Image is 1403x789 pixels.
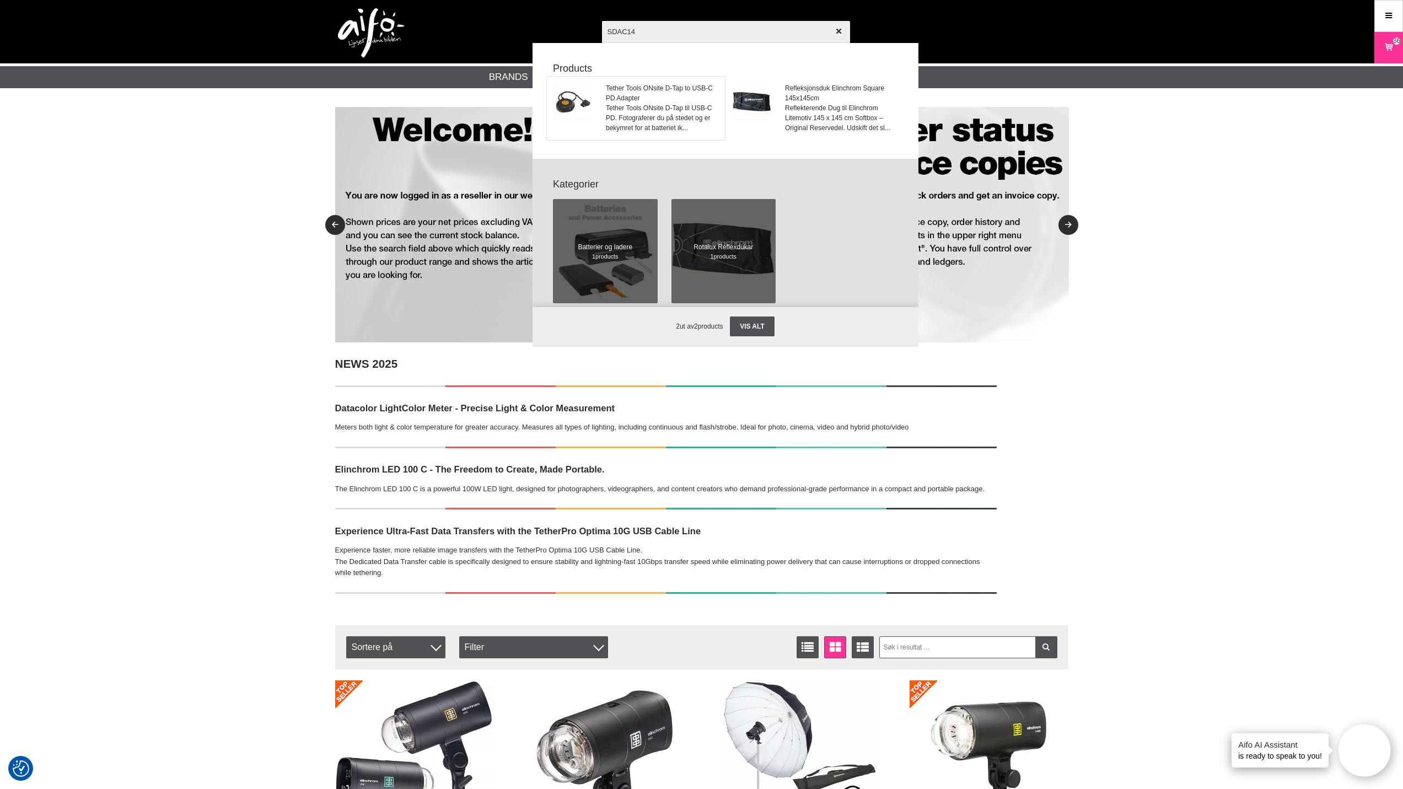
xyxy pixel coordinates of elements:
span: Refleksjonsduk Elinchrom Square 145x145cm [785,83,897,103]
span: Reflekterende Dug til Elinchrom Litemotiv 145 x 145 cm Softbox – Original Reservedel. Udskift det... [785,103,897,133]
span: ut av [680,323,694,330]
strong: Kategorier [546,177,905,192]
a: Brands [489,70,528,84]
span: Batterier og ladere [578,242,632,252]
span: Tether Tools ONsite D-Tap til USB-C PD. Fotograferer du på stedet og er bekymret for at batteriet... [606,103,718,133]
img: Revisit consent button [13,760,29,777]
span: products [698,323,723,330]
button: Samtykkepreferanser [13,759,29,779]
span: products [714,253,737,260]
span: Rotalux Reflexdukar [694,242,753,252]
a: Tether Tools ONsite D-Tap to USB-C PD AdapterTether Tools ONsite D-Tap til USB-C PD. Fotograferer... [547,77,725,140]
input: Søk etter produkter ... [602,12,850,51]
a: Refleksjonsduk Elinchrom Square 145x145cmReflekterende Dug til Elinchrom Litemotiv 145 x 145 cm S... [726,77,904,140]
span: 2 [676,323,680,330]
span: 1 [578,252,632,261]
span: 36 [1393,36,1400,46]
img: tt-sdac14-dtapusbc-01.jpg [553,83,592,122]
a: Vis alt [730,316,775,336]
span: Tether Tools ONsite D-Tap to USB-C PD Adapter [606,83,718,103]
strong: Products [546,61,905,76]
img: elreflexduk.jpg [733,83,771,122]
a: 36 [1375,35,1402,61]
span: products [595,253,618,260]
span: 2 [694,323,698,330]
span: 1 [694,252,753,261]
img: logo.png [338,8,404,58]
